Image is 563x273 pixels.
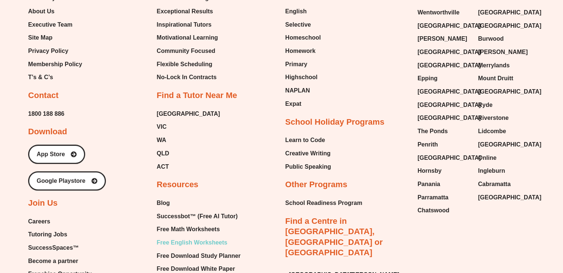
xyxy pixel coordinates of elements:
[157,19,219,30] a: Inspirational Tutors
[157,237,227,248] span: Free English Worksheets
[157,198,245,209] a: Blog
[418,112,481,124] span: [GEOGRAPHIC_DATA]
[157,6,213,17] span: Exceptional Results
[418,165,471,176] a: Hornsby
[285,6,321,17] a: English
[157,250,241,262] span: Free Download Study Planner
[157,211,245,222] a: Successbot™ (Free AI Tutor)
[418,7,460,18] span: Wentworthville
[418,179,471,190] a: Panania
[478,47,531,58] a: [PERSON_NAME]
[285,198,362,209] a: School Readiness Program
[28,45,68,57] span: Privacy Policy
[28,242,79,253] span: SuccessSpaces™
[28,32,82,43] a: Site Map
[418,152,481,164] span: [GEOGRAPHIC_DATA]
[478,7,541,18] span: [GEOGRAPHIC_DATA]
[157,121,220,132] a: VIC
[157,224,219,235] span: Free Math Worksheets
[418,112,471,124] a: [GEOGRAPHIC_DATA]
[478,86,531,97] a: [GEOGRAPHIC_DATA]
[478,60,509,71] span: Merrylands
[28,6,54,17] span: About Us
[157,179,198,190] h2: Resources
[157,224,245,235] a: Free Math Worksheets
[28,59,82,70] a: Membership Policy
[418,205,471,216] a: Chatswood
[28,32,53,43] span: Site Map
[478,165,531,176] a: Ingleburn
[157,108,220,119] a: [GEOGRAPHIC_DATA]
[418,179,440,190] span: Panania
[28,6,82,17] a: About Us
[28,72,53,83] span: T’s & C’s
[478,86,541,97] span: [GEOGRAPHIC_DATA]
[157,121,167,132] span: VIC
[28,19,73,30] span: Executive Team
[28,216,50,227] span: Careers
[418,192,471,203] a: Parramatta
[28,72,82,83] a: T’s & C’s
[478,100,531,111] a: Ryde
[157,6,219,17] a: Exceptional Results
[157,45,215,57] span: Community Focused
[418,139,471,150] a: Penrith
[285,216,383,257] a: Find a Centre in [GEOGRAPHIC_DATA], [GEOGRAPHIC_DATA] or [GEOGRAPHIC_DATA]
[440,190,563,273] iframe: Chat Widget
[478,179,531,190] a: Cabramatta
[28,19,82,30] a: Executive Team
[37,151,65,157] span: App Store
[418,100,471,111] a: [GEOGRAPHIC_DATA]
[157,237,245,248] a: Free English Worksheets
[28,145,85,164] a: App Store
[285,148,331,159] a: Creative Writing
[418,20,481,31] span: [GEOGRAPHIC_DATA]
[418,126,471,137] a: The Ponds
[478,112,531,124] a: Riverstone
[418,205,449,216] span: Chatswood
[28,256,92,267] a: Become a partner
[418,86,481,97] span: [GEOGRAPHIC_DATA]
[418,60,481,71] span: [GEOGRAPHIC_DATA]
[418,33,471,44] a: [PERSON_NAME]
[157,32,218,43] span: Motivational Learning
[157,161,220,172] a: ACT
[28,242,92,253] a: SuccessSpaces™
[28,45,82,57] a: Privacy Policy
[285,117,385,128] h2: School Holiday Programs
[285,179,348,190] h2: Other Programs
[478,33,531,44] a: Burwood
[28,229,67,240] span: Tutoring Jobs
[418,33,467,44] span: [PERSON_NAME]
[157,90,237,101] h2: Find a Tutor Near Me
[285,6,307,17] span: English
[285,59,308,70] span: Primary
[418,165,442,176] span: Hornsby
[285,45,316,57] span: Homework
[478,7,531,18] a: [GEOGRAPHIC_DATA]
[157,148,220,159] a: QLD
[285,161,331,172] a: Public Speaking
[285,135,331,146] a: Learn to Code
[478,73,531,84] a: Mount Druitt
[418,47,481,58] span: [GEOGRAPHIC_DATA]
[28,108,64,119] a: 1800 188 886
[478,47,527,58] span: [PERSON_NAME]
[285,98,302,109] span: Expat
[28,229,92,240] a: Tutoring Jobs
[418,126,448,137] span: The Ponds
[478,126,531,137] a: Lidcombe
[285,72,321,83] a: Highschool
[478,126,506,137] span: Lidcombe
[478,73,513,84] span: Mount Druitt
[418,100,481,111] span: [GEOGRAPHIC_DATA]
[157,135,220,146] a: WA
[418,86,471,97] a: [GEOGRAPHIC_DATA]
[28,171,106,191] a: Google Playstore
[285,98,321,109] a: Expat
